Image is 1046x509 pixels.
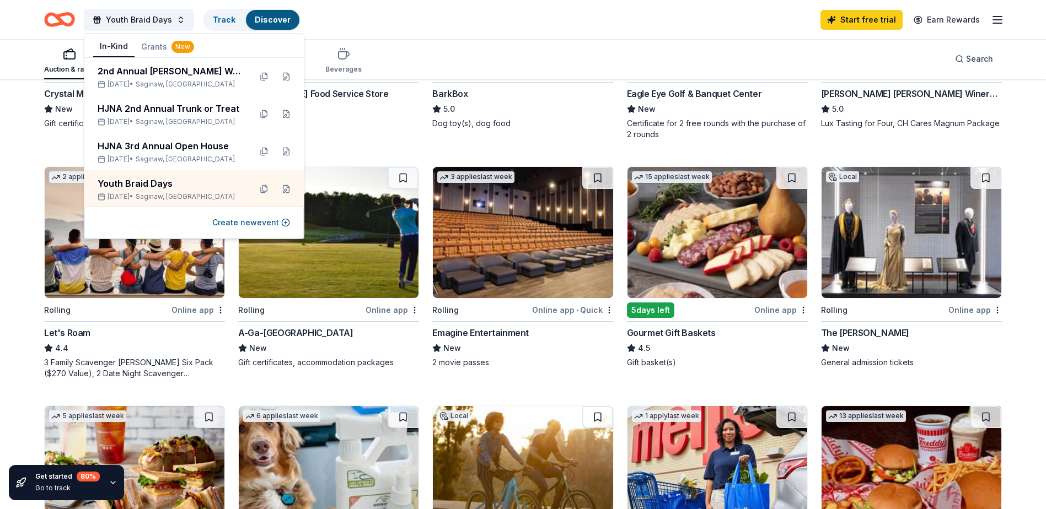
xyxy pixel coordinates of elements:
[55,102,73,116] span: New
[106,13,172,26] span: Youth Braid Days
[55,342,68,355] span: 4.4
[136,155,235,164] span: Saginaw, [GEOGRAPHIC_DATA]
[821,357,1002,368] div: General admission tickets
[638,342,650,355] span: 4.5
[35,484,100,492] div: Go to track
[93,36,135,57] button: In-Kind
[49,410,126,422] div: 5 applies last week
[437,410,470,421] div: Local
[255,15,291,24] a: Discover
[948,303,1002,317] div: Online app
[44,118,225,129] div: Gift certificate(s)
[325,43,362,79] button: Beverages
[826,410,906,422] div: 13 applies last week
[171,303,225,317] div: Online app
[821,304,847,317] div: Rolling
[432,166,613,368] a: Image for Emagine Entertainment3 applieslast weekRollingOnline app•QuickEmagine EntertainmentNew2...
[946,48,1002,70] button: Search
[638,102,656,116] span: New
[44,65,94,74] div: Auction & raffle
[822,167,1001,298] img: Image for The Henry Ford
[44,43,94,79] button: Auction & raffle
[98,80,242,89] div: [DATE] •
[432,326,529,339] div: Emagine Entertainment
[627,357,808,368] div: Gift basket(s)
[432,357,613,368] div: 2 movie passes
[966,52,993,66] span: Search
[632,171,712,183] div: 15 applies last week
[437,171,514,183] div: 3 applies last week
[49,171,126,183] div: 2 applies last week
[44,166,225,379] a: Image for Let's Roam2 applieslast weekRollingOnline appLet's Roam4.43 Family Scavenger [PERSON_NA...
[44,7,75,33] a: Home
[832,342,850,355] span: New
[77,472,100,481] div: 80 %
[98,155,242,164] div: [DATE] •
[238,118,419,129] div: Gift card(s)
[532,303,614,317] div: Online app Quick
[98,64,242,78] div: 2nd Annual [PERSON_NAME] Women's Tea Brunch
[243,410,320,422] div: 6 applies last week
[239,167,419,298] img: Image for A-Ga-Ming Golf Resort
[238,87,388,100] div: [PERSON_NAME] Food Service Store
[98,139,242,153] div: HJNA 3rd Annual Open House
[35,472,100,481] div: Get started
[821,326,909,339] div: The [PERSON_NAME]
[135,37,201,57] button: Grants
[821,87,1002,100] div: [PERSON_NAME] [PERSON_NAME] Winery and Restaurants
[821,166,1002,368] a: Image for The Henry FordLocalRollingOnline appThe [PERSON_NAME]NewGeneral admission tickets
[44,326,90,339] div: Let's Roam
[576,306,578,315] span: •
[832,102,844,116] span: 5.0
[366,303,419,317] div: Online app
[826,171,859,182] div: Local
[44,87,115,100] div: Crystal Mountain
[249,342,267,355] span: New
[820,10,903,30] a: Start free trial
[443,342,461,355] span: New
[213,15,235,24] a: Track
[432,304,459,317] div: Rolling
[821,118,1002,129] div: Lux Tasting for Four, CH Cares Magnum Package
[203,9,301,31] button: TrackDiscover
[98,117,242,126] div: [DATE] •
[443,102,455,116] span: 5.0
[433,167,613,298] img: Image for Emagine Entertainment
[238,357,419,368] div: Gift certificates, accommodation packages
[907,10,986,30] a: Earn Rewards
[136,80,235,89] span: Saginaw, [GEOGRAPHIC_DATA]
[627,166,808,368] a: Image for Gourmet Gift Baskets15 applieslast week5days leftOnline appGourmet Gift Baskets4.5Gift ...
[627,167,807,298] img: Image for Gourmet Gift Baskets
[627,302,674,318] div: 5 days left
[325,65,362,74] div: Beverages
[136,192,235,201] span: Saginaw, [GEOGRAPHIC_DATA]
[238,304,265,317] div: Rolling
[238,166,419,368] a: Image for A-Ga-Ming Golf ResortLocalRollingOnline appA-Ga-[GEOGRAPHIC_DATA]NewGift certificates, ...
[98,192,242,201] div: [DATE] •
[238,326,353,339] div: A-Ga-[GEOGRAPHIC_DATA]
[171,41,194,53] div: New
[98,102,242,115] div: HJNA 2nd Annual Trunk or Treat
[84,9,194,31] button: Youth Braid Days
[754,303,808,317] div: Online app
[98,177,242,190] div: Youth Braid Days
[212,216,290,229] button: Create newevent
[432,118,613,129] div: Dog toy(s), dog food
[627,118,808,140] div: Certificate for 2 free rounds with the purchase of 2 rounds
[627,87,762,100] div: Eagle Eye Golf & Banquet Center
[44,304,71,317] div: Rolling
[432,87,468,100] div: BarkBox
[627,326,716,339] div: Gourmet Gift Baskets
[44,357,225,379] div: 3 Family Scavenger [PERSON_NAME] Six Pack ($270 Value), 2 Date Night Scavenger [PERSON_NAME] Two ...
[632,410,701,422] div: 1 apply last week
[136,117,235,126] span: Saginaw, [GEOGRAPHIC_DATA]
[45,167,224,298] img: Image for Let's Roam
